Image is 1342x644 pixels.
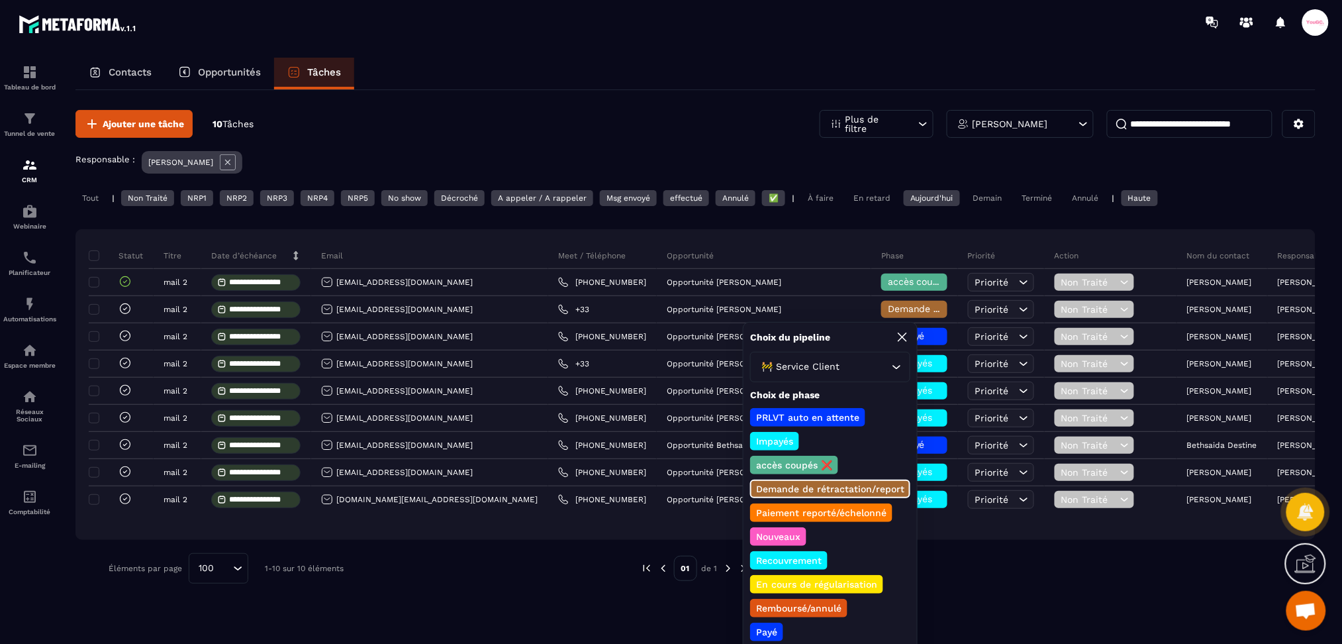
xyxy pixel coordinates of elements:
[3,379,56,433] a: social-networksocial-networkRéseaux Sociaux
[558,277,646,288] a: [PHONE_NUMBER]
[975,494,1009,505] span: Priorité
[301,190,334,206] div: NRP4
[121,190,174,206] div: Non Traité
[739,563,751,574] img: next
[3,54,56,101] a: formationformationTableau de bord
[3,408,56,423] p: Réseaux Sociaux
[754,411,861,424] p: PRLVT auto en attente
[975,277,1009,288] span: Priorité
[759,360,843,374] span: 🚧 Service Client
[181,190,213,206] div: NRP1
[165,58,274,89] a: Opportunités
[3,315,56,323] p: Automatisations
[657,563,669,574] img: prev
[1187,278,1252,287] p: [PERSON_NAME]
[667,359,781,368] p: Opportunité [PERSON_NAME]
[674,556,697,581] p: 01
[667,413,781,423] p: Opportunité [PERSON_NAME]
[762,190,785,206] div: ✅
[904,190,960,206] div: Aujourd'hui
[667,332,781,341] p: Opportunité [PERSON_NAME]
[750,389,910,402] p: Choix de phase
[975,386,1009,396] span: Priorité
[663,190,709,206] div: effectué
[1061,331,1117,342] span: Non Traité
[112,193,115,203] p: |
[22,111,38,127] img: formation
[667,468,861,477] p: Opportunité [PERSON_NAME] ou [PERSON_NAME]
[22,203,38,219] img: automations
[1061,358,1117,369] span: Non Traité
[558,304,589,315] a: +33
[1061,277,1117,288] span: Non Traité
[22,157,38,173] img: formation
[754,602,843,615] p: Remboursé/annulé
[888,276,964,287] span: accès coupés ❌
[109,564,182,573] p: Éléments par page
[75,58,165,89] a: Contacts
[22,250,38,266] img: scheduler
[881,250,904,261] p: Phase
[491,190,593,206] div: A appeler / A rappeler
[750,352,910,382] div: Search for option
[1187,250,1250,261] p: Nom du contact
[750,331,830,344] p: Choix du pipeline
[260,190,294,206] div: NRP3
[3,83,56,91] p: Tableau de bord
[220,190,254,206] div: NRP2
[558,467,646,478] a: [PHONE_NUMBER]
[1187,413,1252,423] p: [PERSON_NAME]
[1187,359,1252,368] p: [PERSON_NAME]
[888,303,1036,314] span: Demande de rétractation/report
[558,440,646,451] a: [PHONE_NUMBER]
[222,119,254,129] span: Tâches
[75,110,193,138] button: Ajouter une tâche
[1061,304,1117,315] span: Non Traité
[1286,591,1326,631] a: Ouvrir le chat
[434,190,485,206] div: Décroché
[667,441,787,450] p: Opportunité Bethsaida Destine
[1187,305,1252,314] p: [PERSON_NAME]
[164,305,187,314] p: mail 2
[716,190,755,206] div: Annulé
[3,240,56,286] a: schedulerschedulerPlanificateur
[218,561,230,576] input: Search for option
[754,530,802,543] p: Nouveaux
[1061,440,1117,451] span: Non Traité
[667,305,781,314] p: Opportunité [PERSON_NAME]
[189,553,248,584] div: Search for option
[558,494,646,505] a: [PHONE_NUMBER]
[641,563,653,574] img: prev
[164,413,187,423] p: mail 2
[198,66,261,78] p: Opportunités
[3,101,56,147] a: formationformationTunnel de vente
[274,58,354,89] a: Tâches
[75,154,135,164] p: Responsable :
[341,190,375,206] div: NRP5
[19,12,138,36] img: logo
[211,250,277,261] p: Date d’échéance
[722,563,734,574] img: next
[381,190,428,206] div: No show
[194,561,218,576] span: 100
[1061,494,1117,505] span: Non Traité
[667,250,714,261] p: Opportunité
[975,440,1009,451] span: Priorité
[600,190,657,206] div: Msg envoyé
[754,506,888,519] p: Paiement reporté/échelonné
[148,158,213,167] p: [PERSON_NAME]
[1187,495,1252,504] p: [PERSON_NAME]
[3,433,56,479] a: emailemailE-mailing
[22,64,38,80] img: formation
[967,190,1009,206] div: Demain
[265,564,344,573] p: 1-10 sur 10 éléments
[3,508,56,515] p: Comptabilité
[3,462,56,469] p: E-mailing
[558,386,646,396] a: [PHONE_NUMBER]
[92,250,143,261] p: Statut
[968,250,996,261] p: Priorité
[164,359,187,368] p: mail 2
[321,250,343,261] p: Email
[3,362,56,369] p: Espace membre
[801,190,840,206] div: À faire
